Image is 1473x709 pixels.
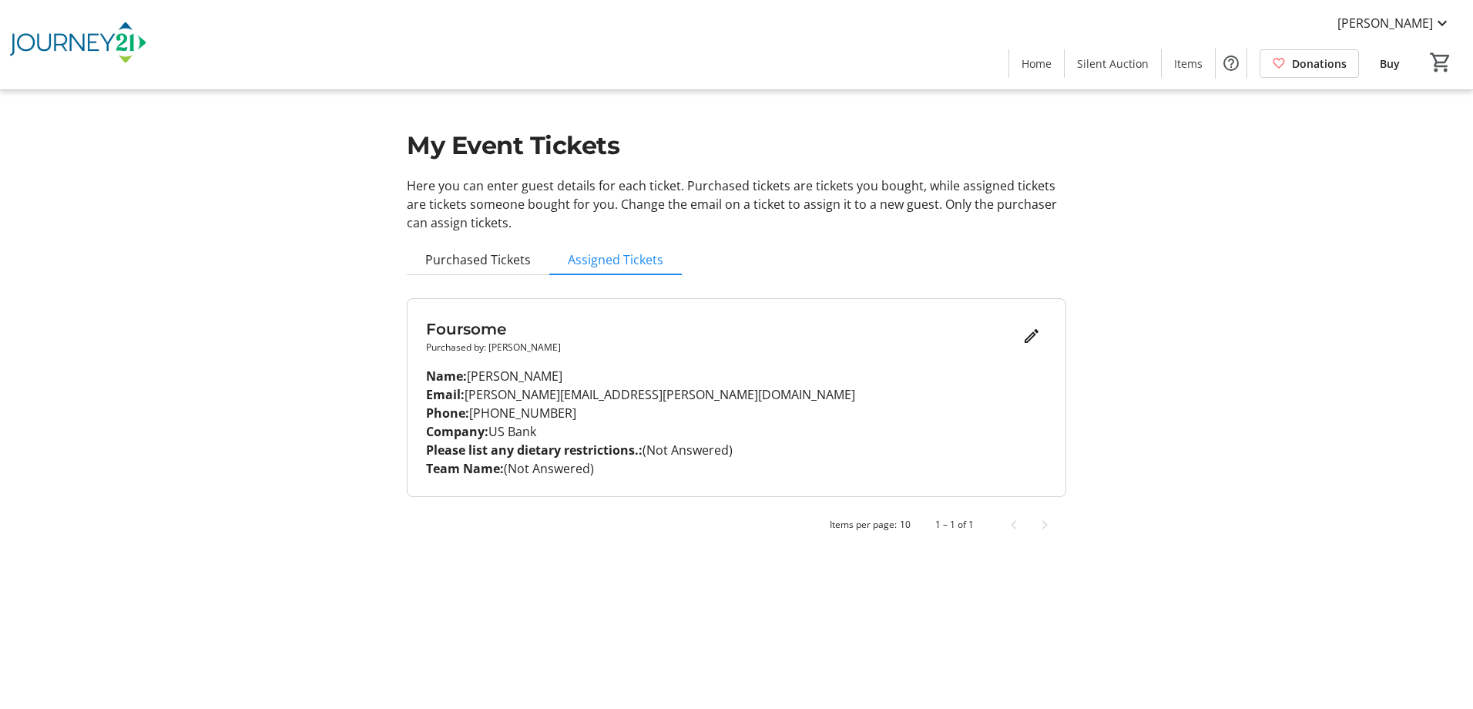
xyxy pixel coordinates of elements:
a: Buy [1365,49,1414,78]
span: (Not Answered) [643,442,733,459]
strong: Please list any dietary restrictions.: [426,442,643,459]
a: Donations [1260,49,1359,78]
p: [PHONE_NUMBER] [426,404,1047,422]
span: Silent Auction [1077,55,1149,72]
p: US Bank [426,422,1047,441]
button: Previous page [998,509,1029,540]
span: Items [1174,55,1203,72]
strong: Team Name: [426,460,504,477]
a: Home [1009,49,1064,78]
strong: Phone: [426,405,469,422]
p: Here you can enter guest details for each ticket. Purchased tickets are tickets you bought, while... [407,176,1066,232]
h3: Foursome [426,318,1016,341]
button: Edit [1016,321,1047,351]
span: (Not Answered) [504,460,594,477]
p: [PERSON_NAME] [426,367,1047,385]
strong: Company: [426,423,488,440]
mat-paginator: Select page [407,509,1066,540]
img: Journey21's Logo [9,6,146,83]
div: 10 [900,518,911,532]
div: Items per page: [830,518,897,532]
span: [PERSON_NAME] [1337,14,1433,32]
span: Assigned Tickets [568,254,663,266]
h1: My Event Tickets [407,127,1066,164]
strong: Name: [426,368,467,385]
button: [PERSON_NAME] [1325,11,1464,35]
div: 1 – 1 of 1 [935,518,974,532]
span: Donations [1292,55,1347,72]
span: Buy [1380,55,1400,72]
p: [PERSON_NAME][EMAIL_ADDRESS][PERSON_NAME][DOMAIN_NAME] [426,385,1047,404]
button: Help [1216,48,1247,79]
a: Silent Auction [1065,49,1161,78]
a: Items [1162,49,1215,78]
button: Next page [1029,509,1060,540]
strong: Email: [426,386,465,403]
p: Purchased by: [PERSON_NAME] [426,341,1016,354]
button: Cart [1427,49,1455,76]
span: Home [1022,55,1052,72]
span: Purchased Tickets [425,254,531,266]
